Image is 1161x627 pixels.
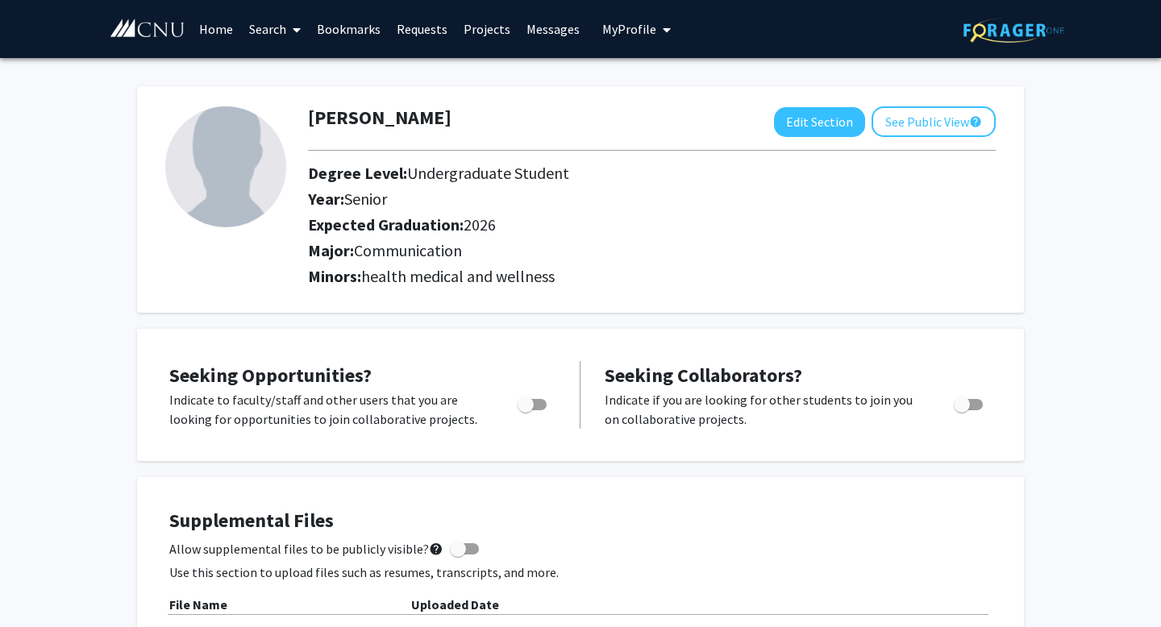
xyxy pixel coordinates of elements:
[411,596,499,612] b: Uploaded Date
[169,390,487,429] p: Indicate to faculty/staff and other users that you are looking for opportunities to join collabor...
[308,267,996,286] h2: Minors:
[169,509,992,533] h4: Supplemental Files
[511,390,556,414] div: Toggle
[165,106,286,227] img: Profile Picture
[109,19,185,39] img: Christopher Newport University Logo
[308,189,884,209] h2: Year:
[969,112,982,131] mat-icon: help
[169,539,443,558] span: Allow supplemental files to be publicly visible?
[169,363,372,388] span: Seeking Opportunities?
[309,1,389,57] a: Bookmarks
[774,107,865,137] button: Edit Section
[361,266,555,286] span: health medical and wellness
[169,596,227,612] b: File Name
[308,106,451,130] h1: [PERSON_NAME]
[963,18,1064,43] img: ForagerOne Logo
[407,163,569,183] span: Undergraduate Student
[605,390,923,429] p: Indicate if you are looking for other students to join you on collaborative projects.
[518,1,588,57] a: Messages
[602,21,656,37] span: My Profile
[191,1,241,57] a: Home
[464,214,496,235] span: 2026
[308,215,884,235] h2: Expected Graduation:
[389,1,456,57] a: Requests
[308,241,996,260] h2: Major:
[354,240,462,260] span: Communication
[12,554,69,615] iframe: Chat
[872,106,996,137] button: See Public View
[429,539,443,558] mat-icon: help
[308,164,884,183] h2: Degree Level:
[605,363,802,388] span: Seeking Collaborators?
[456,1,518,57] a: Projects
[241,1,309,57] a: Search
[169,563,992,582] p: Use this section to upload files such as resumes, transcripts, and more.
[947,390,992,414] div: Toggle
[344,189,387,209] span: Senior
